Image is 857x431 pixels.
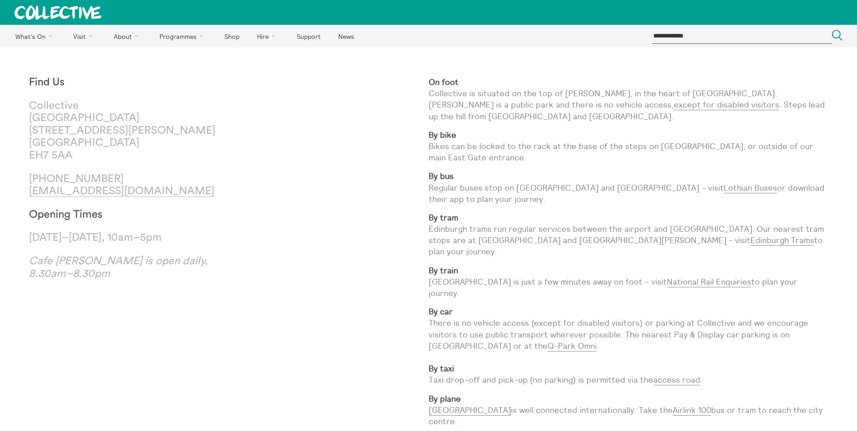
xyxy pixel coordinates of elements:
a: Visit [66,25,104,47]
a: access road [653,375,700,385]
a: Programmes [152,25,215,47]
a: News [330,25,362,47]
a: [EMAIL_ADDRESS][DOMAIN_NAME] [29,186,215,197]
a: National Rail Enquiries [667,276,751,287]
p: There is no vehicle access (except for disabled visitors) or parking at Collective and we encoura... [429,306,829,385]
strong: By bus [429,171,454,181]
a: About [106,25,150,47]
strong: Find Us [29,77,65,88]
p: Collective is situated on the top of [PERSON_NAME], in the heart of [GEOGRAPHIC_DATA]. [PERSON_NA... [429,76,829,122]
strong: By train [429,265,458,276]
a: Hire [249,25,287,47]
strong: By taxi [429,363,454,374]
p: [GEOGRAPHIC_DATA] is just a few minutes away on foot – visit to plan your journey. [429,265,829,299]
a: [GEOGRAPHIC_DATA] [429,405,511,416]
p: is well connected internationally. Take the bus or tram to reach the city centre. [429,393,829,427]
p: Edinburgh trams run regular services between the airport and [GEOGRAPHIC_DATA]. Our nearest tram ... [429,212,829,258]
a: Airlink 100 [673,405,711,416]
a: Edinburgh Trams [750,235,814,246]
a: Lothian Buses [724,183,777,193]
p: Collective [GEOGRAPHIC_DATA] [STREET_ADDRESS][PERSON_NAME] [GEOGRAPHIC_DATA] EH7 5AA [29,100,229,162]
a: Q-Park Omni [548,341,597,351]
a: Support [289,25,328,47]
p: Bikes can be locked to the rack at the base of the steps on [GEOGRAPHIC_DATA], or outside of our ... [429,129,829,164]
a: What's On [7,25,64,47]
p: Regular buses stop on [GEOGRAPHIC_DATA] and [GEOGRAPHIC_DATA] – visit or download their app to pl... [429,170,829,205]
p: [DATE]–[DATE], 10am–5pm [29,232,229,244]
em: Cafe [PERSON_NAME] is open daily, 8.30am–8.30pm [29,256,208,279]
a: except for disabled visitors [674,99,779,110]
strong: On foot [429,77,459,87]
a: Shop [216,25,247,47]
strong: By plane [429,394,461,404]
p: [PHONE_NUMBER] [29,173,229,198]
strong: By bike [429,130,456,140]
strong: By tram [429,212,458,223]
strong: By car [429,306,453,317]
strong: Opening Times [29,209,103,220]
